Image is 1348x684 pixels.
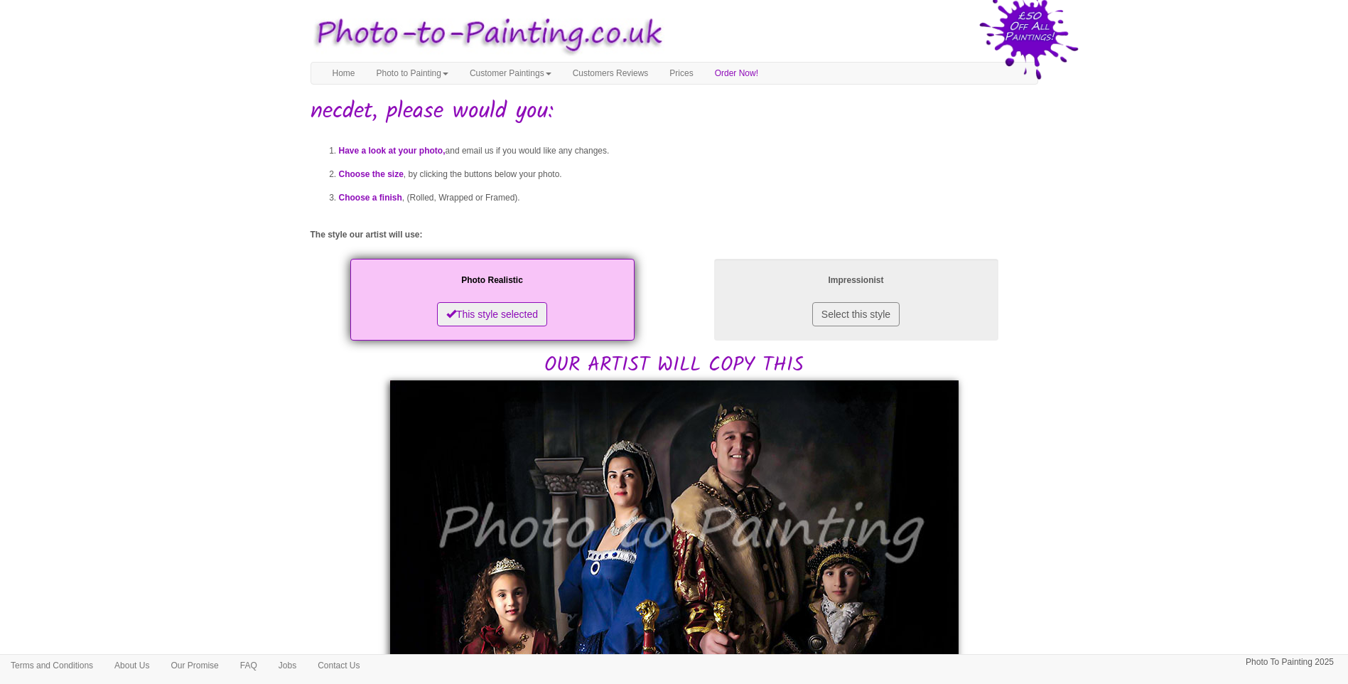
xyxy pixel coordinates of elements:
[339,139,1038,163] li: and email us if you would like any changes.
[437,302,547,326] button: This style selected
[311,99,1038,124] h1: necdet, please would you:
[339,186,1038,210] li: , (Rolled, Wrapped or Framed).
[311,255,1038,377] h2: OUR ARTIST WILL COPY THIS
[812,302,900,326] button: Select this style
[365,273,620,288] p: Photo Realistic
[268,655,307,676] a: Jobs
[562,63,659,84] a: Customers Reviews
[322,63,366,84] a: Home
[728,273,984,288] p: Impressionist
[339,146,446,156] span: Have a look at your photo,
[659,63,703,84] a: Prices
[160,655,229,676] a: Our Promise
[230,655,268,676] a: FAQ
[339,169,404,179] span: Choose the size
[303,7,667,62] img: Photo to Painting
[104,655,160,676] a: About Us
[1246,655,1334,670] p: Photo To Painting 2025
[459,63,562,84] a: Customer Paintings
[307,655,370,676] a: Contact Us
[366,63,459,84] a: Photo to Painting
[311,229,423,241] label: The style our artist will use:
[339,163,1038,186] li: , by clicking the buttons below your photo.
[339,193,402,203] span: Choose a finish
[704,63,769,84] a: Order Now!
